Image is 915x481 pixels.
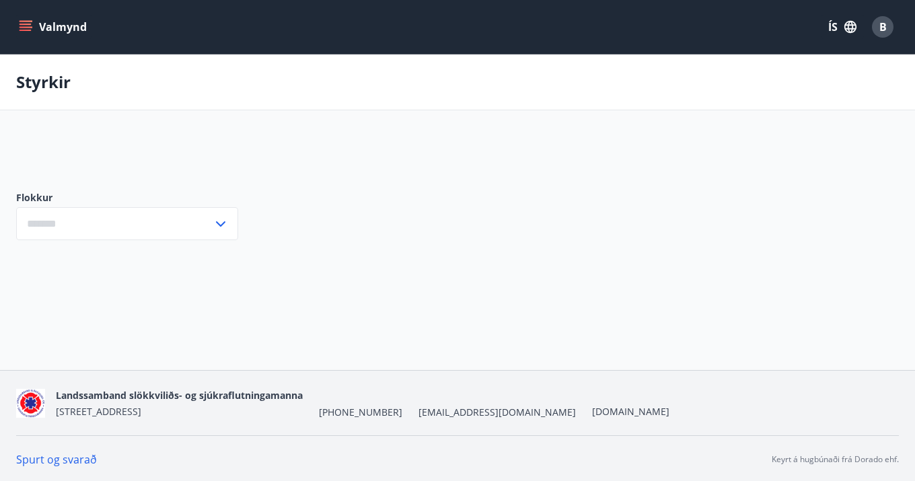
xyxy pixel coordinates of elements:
span: [STREET_ADDRESS] [56,405,141,418]
p: Keyrt á hugbúnaði frá Dorado ehf. [772,453,899,466]
button: ÍS [821,15,864,39]
span: [PHONE_NUMBER] [319,406,402,419]
img: 5co5o51sp293wvT0tSE6jRQ7d6JbxoluH3ek357x.png [16,389,45,418]
label: Flokkur [16,191,238,205]
a: Spurt og svarað [16,452,97,467]
span: B [879,20,887,34]
button: menu [16,15,92,39]
span: Landssamband slökkviliðs- og sjúkraflutningamanna [56,389,303,402]
button: B [867,11,899,43]
p: Styrkir [16,71,71,94]
a: [DOMAIN_NAME] [592,405,669,418]
span: [EMAIL_ADDRESS][DOMAIN_NAME] [418,406,576,419]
